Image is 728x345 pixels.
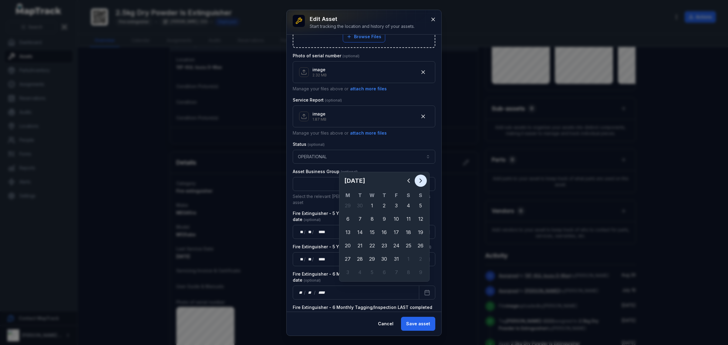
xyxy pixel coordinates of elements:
[314,256,326,262] div: year,
[293,130,435,136] p: Manage your files above or
[342,213,354,225] div: Monday 6 October 2025
[378,266,390,278] div: Thursday 6 November 2025
[390,253,403,265] div: 31
[312,111,326,117] p: image
[314,229,326,235] div: year,
[378,192,390,199] th: T
[415,213,427,225] div: 12
[378,239,390,252] div: 23
[403,253,415,265] div: 1
[378,253,390,265] div: Thursday 30 October 2025
[293,53,359,59] label: Photo of serial number
[366,266,378,278] div: Wednesday 5 November 2025
[342,239,354,252] div: Monday 20 October 2025
[293,244,431,250] label: Fire Extinguisher - 5 Year Inspection/Test NEXT due date
[378,199,390,212] div: Thursday 2 October 2025
[366,199,378,212] div: 1
[366,253,378,265] div: Wednesday 29 October 2025
[390,213,403,225] div: 10
[390,192,403,199] th: F
[342,199,354,212] div: 29
[403,199,415,212] div: Saturday 4 October 2025
[342,239,354,252] div: 20
[390,226,403,238] div: Friday 17 October 2025
[378,226,390,238] div: Thursday 16 October 2025
[403,253,415,265] div: Saturday 1 November 2025
[366,239,378,252] div: Wednesday 22 October 2025
[415,213,427,225] div: Sunday 12 October 2025
[415,175,427,187] button: Next
[378,199,390,212] div: 2
[342,175,427,279] div: October 2025
[366,253,378,265] div: 29
[366,239,378,252] div: 22
[390,199,403,212] div: 3
[354,253,366,265] div: 28
[390,199,403,212] div: Friday 3 October 2025
[366,226,378,238] div: 15
[350,130,387,136] button: attach more files
[342,192,354,199] th: M
[350,85,387,92] button: attach more files
[378,253,390,265] div: 30
[390,226,403,238] div: 17
[293,169,358,175] label: Asset Business Group
[415,226,427,238] div: 19
[401,317,435,331] button: Save asset
[403,226,415,238] div: Saturday 18 October 2025
[403,199,415,212] div: 4
[342,266,354,278] div: 3
[415,199,427,212] div: Sunday 5 October 2025
[366,213,378,225] div: Wednesday 8 October 2025
[298,290,304,296] div: day,
[293,97,342,103] label: Service Report
[354,239,366,252] div: Tuesday 21 October 2025
[293,85,435,92] p: Manage your files above or
[354,199,366,212] div: Tuesday 30 September 2025
[312,256,314,262] div: /
[415,199,427,212] div: 5
[415,253,427,265] div: Sunday 2 November 2025
[304,229,306,235] div: /
[293,210,435,223] label: Fire Extinguisher - 5 Year Inspection/Test LAST completed date
[354,226,366,238] div: 14
[354,266,366,278] div: 4
[304,290,306,296] div: /
[366,266,378,278] div: 5
[343,31,385,42] button: Browse Files
[403,239,415,252] div: Saturday 25 October 2025
[344,176,403,185] h2: [DATE]
[403,239,415,252] div: 25
[342,253,354,265] div: Monday 27 October 2025
[378,213,390,225] div: 9
[390,239,403,252] div: 24
[306,229,312,235] div: month,
[312,67,327,73] p: image
[390,253,403,265] div: Friday 31 October 2025
[354,266,366,278] div: Tuesday 4 November 2025
[342,192,427,279] table: October 2025
[415,239,427,252] div: Sunday 26 October 2025
[306,290,314,296] div: month,
[293,141,325,147] label: Status
[304,256,306,262] div: /
[354,192,366,199] th: T
[314,290,316,296] div: /
[415,226,427,238] div: Sunday 19 October 2025
[403,213,415,225] div: 11
[310,23,415,29] div: Start tracking the location and history of your assets.
[293,304,435,317] label: Fire Extinguisher - 6 Monthly Tagging/Inspection LAST completed date
[298,229,304,235] div: day,
[312,117,326,122] p: 1.87 MB
[403,226,415,238] div: 18
[306,256,312,262] div: month,
[403,266,415,278] div: Saturday 8 November 2025
[354,253,366,265] div: Tuesday 28 October 2025
[312,73,327,78] p: 2.32 MB
[366,192,378,199] th: W
[419,286,435,300] button: Calendar
[293,193,435,206] p: Select the relevant [PERSON_NAME] Air Business Department for this asset
[312,229,314,235] div: /
[403,266,415,278] div: 8
[342,175,427,279] div: Calendar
